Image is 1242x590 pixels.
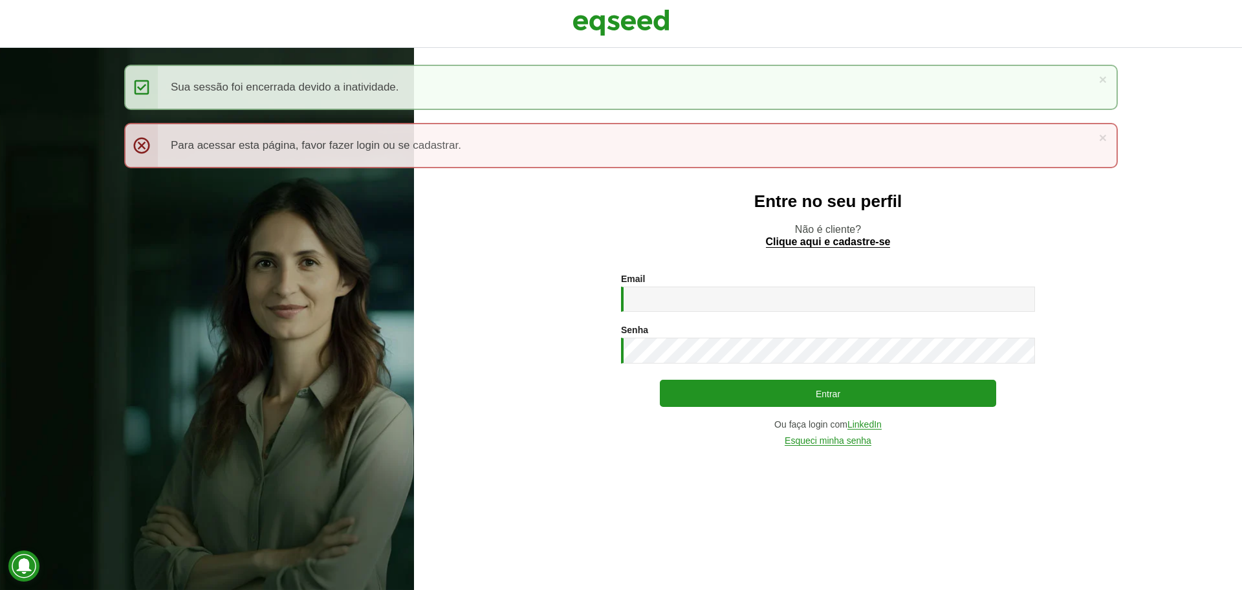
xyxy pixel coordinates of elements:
label: Email [621,274,645,283]
div: Para acessar esta página, favor fazer login ou se cadastrar. [124,123,1118,168]
a: Esqueci minha senha [785,436,871,446]
a: × [1099,131,1107,144]
label: Senha [621,325,648,334]
div: Sua sessão foi encerrada devido a inatividade. [124,65,1118,110]
h2: Entre no seu perfil [440,192,1216,211]
a: Clique aqui e cadastre-se [766,237,891,248]
div: Ou faça login com [621,420,1035,430]
p: Não é cliente? [440,223,1216,248]
a: LinkedIn [847,420,882,430]
a: × [1099,72,1107,86]
button: Entrar [660,380,996,407]
img: EqSeed Logo [572,6,670,39]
